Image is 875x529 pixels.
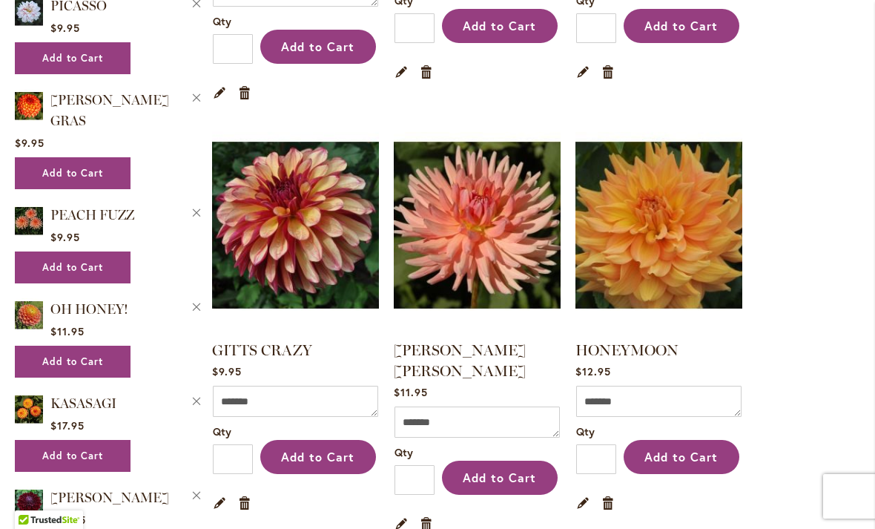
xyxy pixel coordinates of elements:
[213,424,231,438] span: Qty
[50,490,169,506] a: [PERSON_NAME]
[575,121,742,332] a: Honeymoon
[576,424,595,438] span: Qty
[42,261,103,274] span: Add to Cart
[260,30,376,64] button: Add to Cart
[15,392,43,429] a: KASASAGI
[15,346,131,378] button: Add to Cart
[442,461,558,495] button: Add to Cart
[394,121,561,332] a: HEATHER MARIE
[50,207,134,223] a: PEACH FUZZ
[575,121,742,329] img: Honeymoon
[394,341,526,380] a: [PERSON_NAME] [PERSON_NAME]
[42,450,103,462] span: Add to Cart
[212,341,312,359] a: GITTS CRAZY
[394,385,428,399] span: $11.95
[50,395,116,412] a: KASASAGI
[463,18,536,33] span: Add to Cart
[260,440,376,474] button: Add to Cart
[50,92,169,129] a: [PERSON_NAME] GRAS
[644,18,718,33] span: Add to Cart
[15,298,43,335] a: Oh Honey!
[15,252,131,283] button: Add to Cart
[575,364,611,378] span: $12.95
[575,341,678,359] a: HONEYMOON
[463,470,536,485] span: Add to Cart
[15,204,43,237] img: PEACH FUZZ
[624,9,739,43] button: Add to Cart
[50,418,85,433] span: $17.95
[644,449,718,464] span: Add to Cart
[50,324,85,338] span: $11.95
[15,42,131,74] button: Add to Cart
[281,39,354,54] span: Add to Cart
[624,440,739,474] button: Add to Cart
[15,392,43,426] img: KASASAGI
[15,89,43,125] a: MARDY GRAS
[15,157,131,189] button: Add to Cart
[15,136,44,150] span: $9.95
[281,449,354,464] span: Add to Cart
[50,301,128,318] a: OH HONEY!
[42,52,103,65] span: Add to Cart
[213,14,231,28] span: Qty
[42,167,103,180] span: Add to Cart
[42,355,103,368] span: Add to Cart
[15,440,131,472] button: Add to Cart
[212,364,242,378] span: $9.95
[15,298,43,332] img: Oh Honey!
[212,121,379,332] a: Gitts Crazy
[442,9,558,43] button: Add to Cart
[50,230,80,244] span: $9.95
[15,204,43,240] a: PEACH FUZZ
[50,21,80,35] span: $9.95
[11,476,53,518] iframe: Launch Accessibility Center
[394,121,561,329] img: HEATHER MARIE
[15,89,43,122] img: MARDY GRAS
[212,121,379,329] img: Gitts Crazy
[394,445,413,459] span: Qty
